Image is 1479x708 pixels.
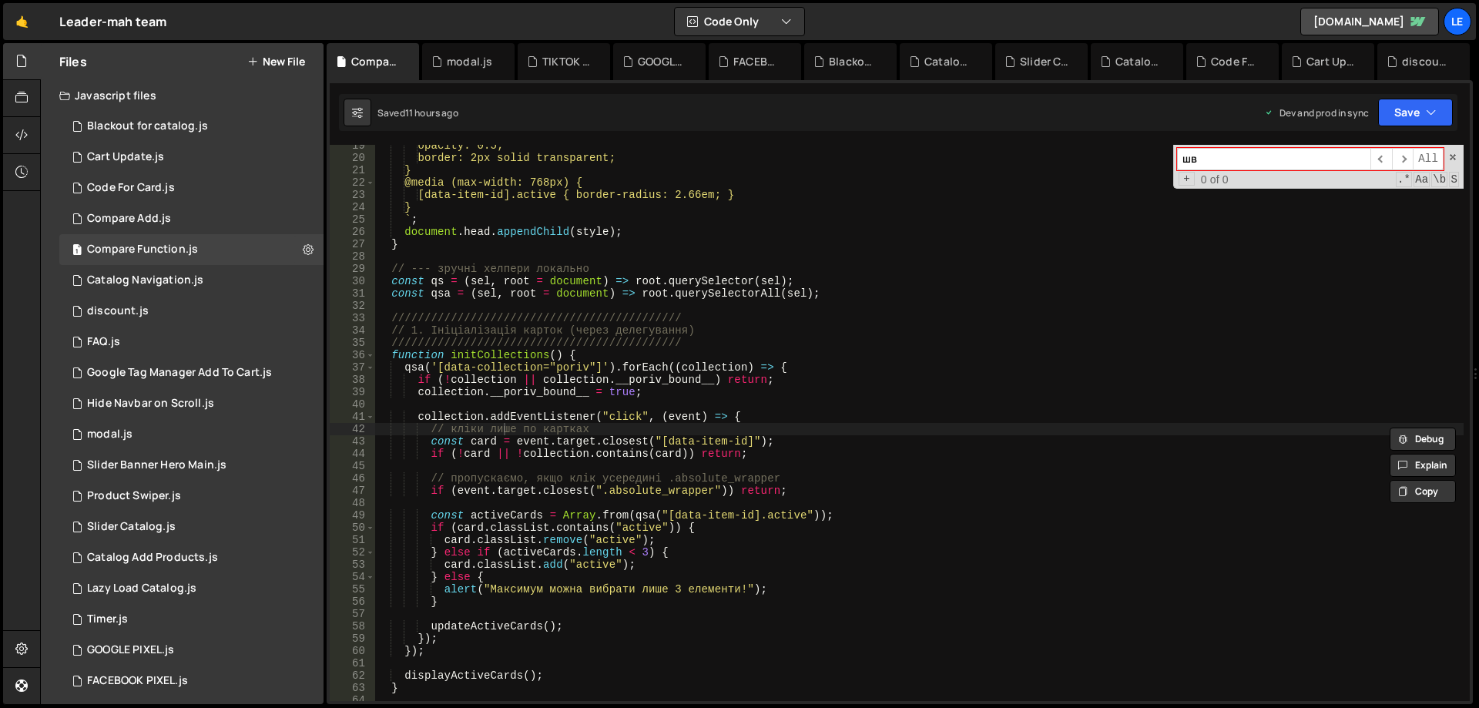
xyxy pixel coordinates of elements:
[924,54,974,69] div: Catalog Add Products.js
[1414,172,1430,187] span: CaseSensitive Search
[638,54,687,69] div: GOOGLE PIXEL.js
[351,54,401,69] div: Compare Function.js
[330,386,375,398] div: 39
[1370,148,1392,170] span: ​
[330,534,375,546] div: 51
[330,176,375,189] div: 22
[87,119,208,133] div: Blackout for catalog.js
[59,12,166,31] div: Leader-mah team
[1177,148,1370,170] input: Search for
[330,620,375,633] div: 58
[330,694,375,706] div: 64
[1195,173,1235,186] span: 0 of 0
[59,388,324,419] div: 16298/44402.js
[87,643,174,657] div: GOOGLE PIXEL.js
[1020,54,1069,69] div: Slider Catalog.js
[330,287,375,300] div: 31
[330,633,375,645] div: 59
[330,312,375,324] div: 33
[829,54,878,69] div: Blackout for catalog.js
[1392,148,1414,170] span: ​
[1413,148,1444,170] span: Alt-Enter
[330,596,375,608] div: 56
[330,509,375,522] div: 49
[87,551,218,565] div: Catalog Add Products.js
[330,349,375,361] div: 36
[330,139,375,152] div: 19
[87,181,175,195] div: Code For Card.js
[87,428,132,441] div: modal.js
[87,520,176,534] div: Slider Catalog.js
[87,612,128,626] div: Timer.js
[1390,454,1456,477] button: Explain
[1444,8,1471,35] a: Le
[330,485,375,497] div: 47
[59,173,324,203] div: 16298/44879.js
[330,583,375,596] div: 55
[3,3,41,40] a: 🤙
[447,54,492,69] div: modal.js
[330,275,375,287] div: 30
[330,152,375,164] div: 20
[87,489,181,503] div: Product Swiper.js
[247,55,305,68] button: New File
[59,542,324,573] div: 16298/44845.js
[1264,106,1369,119] div: Dev and prod in sync
[330,522,375,534] div: 50
[330,374,375,386] div: 38
[330,213,375,226] div: 25
[330,669,375,682] div: 62
[1179,172,1195,186] span: Toggle Replace mode
[87,674,188,688] div: FACEBOOK PIXEL.js
[675,8,804,35] button: Code Only
[59,635,324,666] div: 16298/45048.js
[330,460,375,472] div: 45
[330,361,375,374] div: 37
[59,604,324,635] div: 16298/44400.js
[330,238,375,250] div: 27
[87,366,272,380] div: Google Tag Manager Add To Cart.js
[330,546,375,559] div: 52
[59,111,324,142] div: 16298/45044.js
[59,203,324,234] div: 16298/45064.js
[1115,54,1165,69] div: Catalog Navigation.js
[405,106,458,119] div: 11 hours ago
[330,657,375,669] div: 61
[87,212,171,226] div: Compare Add.js
[330,559,375,571] div: 53
[87,243,198,257] div: Compare Function.js
[330,337,375,349] div: 35
[1390,480,1456,503] button: Copy
[87,304,149,318] div: discount.js
[59,296,324,327] div: 16298/44466.js
[87,335,120,349] div: FAQ.js
[330,571,375,583] div: 54
[1396,172,1412,187] span: RegExp Search
[330,682,375,694] div: 63
[377,106,458,119] div: Saved
[1390,428,1456,451] button: Debug
[330,448,375,460] div: 44
[59,234,324,265] div: 16298/45065.js
[59,481,324,512] div: 16298/44405.js
[59,573,324,604] div: 16298/44406.js
[59,666,324,696] div: 16298/45047.js
[87,458,226,472] div: Slider Banner Hero Main.js
[330,201,375,213] div: 24
[330,226,375,238] div: 26
[1378,99,1453,126] button: Save
[87,273,203,287] div: Catalog Navigation.js
[330,164,375,176] div: 21
[59,327,324,357] div: 16298/44463.js
[59,357,324,388] div: 16298/44469.js
[330,300,375,312] div: 32
[1431,172,1447,187] span: Whole Word Search
[330,497,375,509] div: 48
[1211,54,1260,69] div: Code For Card.js
[330,189,375,201] div: 23
[330,263,375,275] div: 29
[41,80,324,111] div: Javascript files
[1449,172,1459,187] span: Search In Selection
[330,250,375,263] div: 28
